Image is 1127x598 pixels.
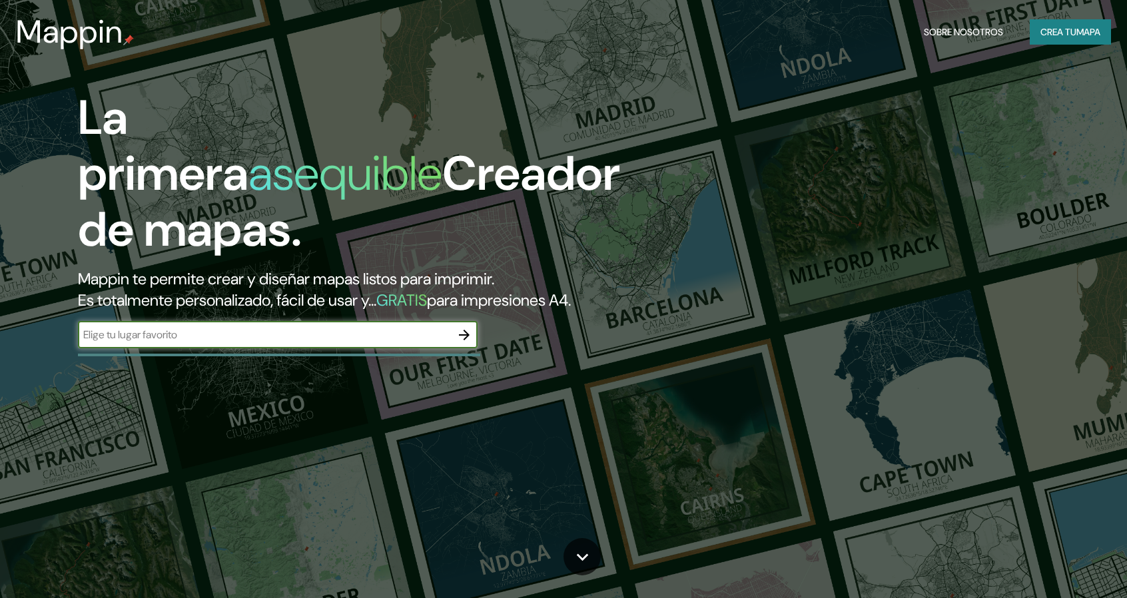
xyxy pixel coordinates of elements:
[16,11,123,53] font: Mappin
[376,290,427,310] font: GRATIS
[78,290,376,310] font: Es totalmente personalizado, fácil de usar y...
[123,35,134,45] img: pin de mapeo
[1008,546,1112,583] iframe: Help widget launcher
[427,290,571,310] font: para impresiones A4.
[78,268,494,289] font: Mappin te permite crear y diseñar mapas listos para imprimir.
[78,143,620,260] font: Creador de mapas.
[1040,26,1076,38] font: Crea tu
[919,19,1008,45] button: Sobre nosotros
[924,26,1003,38] font: Sobre nosotros
[1076,26,1100,38] font: mapa
[248,143,442,204] font: asequible
[1030,19,1111,45] button: Crea tumapa
[78,87,248,204] font: La primera
[78,327,451,342] input: Elige tu lugar favorito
